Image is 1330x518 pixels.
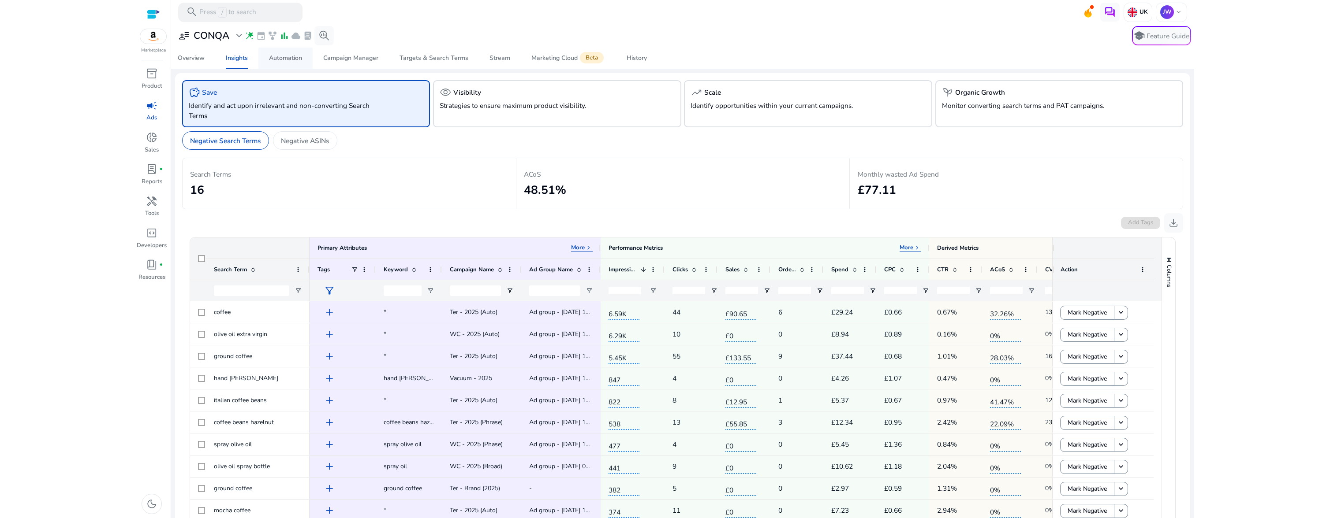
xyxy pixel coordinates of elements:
[831,457,853,475] p: £10.62
[1117,396,1125,405] mat-icon: keyboard_arrow_down
[145,146,159,155] p: Sales
[937,413,957,431] p: 2.42%
[1060,372,1114,386] button: Mark Negative
[858,183,1175,197] h2: £77.11
[1117,440,1125,449] mat-icon: keyboard_arrow_down
[450,266,494,274] span: Campaign Name
[1117,507,1125,515] mat-icon: keyboard_arrow_down
[609,371,639,386] span: 847
[884,435,902,453] p: £1.36
[318,30,330,41] span: search_insights
[1132,26,1191,45] button: schoolFeature Guide
[672,435,676,453] p: 4
[763,287,770,294] button: Open Filter Menu
[489,55,510,61] div: Stream
[942,100,1138,111] p: Monitor converting search terms and PAT campaigns.
[142,82,162,91] p: Product
[1045,308,1066,316] span: 13.64%
[506,287,513,294] button: Open Filter Menu
[214,440,252,448] span: spray olive oil
[226,55,248,61] div: Insights
[725,371,756,386] span: £0
[990,437,1021,452] span: 0%
[136,130,168,162] a: donut_smallSales
[1068,303,1107,322] span: Mark Negative
[672,347,680,365] p: 55
[725,437,756,452] span: £0
[324,307,335,318] span: add
[884,369,902,387] p: £1.07
[531,54,605,62] div: Marketing Cloud
[627,55,647,61] div: History
[450,418,503,426] span: Ter - 2025 (Phrase)
[529,330,618,338] span: Ad group - [DATE] 19:19:43.376
[990,415,1021,430] span: 22.09%
[323,55,378,61] div: Campaign Manager
[831,479,849,497] p: £2.97
[136,66,168,98] a: inventory_2Product
[725,415,756,430] span: £55.85
[990,371,1021,386] span: 0%
[529,285,580,296] input: Ad Group Name Filter Input
[529,374,618,382] span: Ad group - [DATE] 17:57:58.714
[138,273,165,282] p: Resources
[324,329,335,340] span: add
[384,374,448,382] span: hand [PERSON_NAME]
[146,498,157,510] span: dark_mode
[400,55,468,61] div: Targets & Search Terms
[609,415,639,430] span: 538
[1117,418,1125,427] mat-icon: keyboard_arrow_down
[672,369,676,387] p: 4
[384,418,444,426] span: coffee beans hazelnut
[214,506,250,514] span: mocha coffee
[178,55,205,61] div: Overview
[1060,328,1114,342] button: Mark Negative
[146,132,157,143] span: donut_small
[725,481,756,496] span: £0
[199,7,256,18] p: Press to search
[869,287,876,294] button: Open Filter Menu
[524,169,842,179] p: ACoS
[672,266,688,274] span: Clicks
[450,374,492,382] span: Vacuum - 2025
[291,31,301,41] span: cloud
[453,89,481,96] h5: Visibility
[178,30,190,41] span: user_attributes
[900,244,913,252] p: More
[725,349,756,364] span: £133.55
[778,325,782,343] p: 0
[324,373,335,384] span: add
[324,439,335,450] span: add
[529,418,618,426] span: Ad group - [DATE] 12:37:24.256
[778,479,782,497] p: 0
[884,457,902,475] p: £1.18
[725,393,756,408] span: £12.95
[318,266,330,274] span: Tags
[450,462,502,470] span: WC - 2025 (Broad)
[609,393,639,408] span: 822
[942,87,953,98] span: psychiatry
[1147,31,1189,41] p: Feature Guide
[318,244,367,252] div: Primary Attributes
[1061,266,1078,274] span: Action
[1137,8,1147,16] p: UK
[440,87,451,98] span: visibility
[141,47,166,54] p: Marketplace
[450,484,500,492] span: Ter - Brand (2025)
[529,396,618,404] span: Ad group - [DATE] 19:05:50.643
[672,479,676,497] p: 5
[704,89,721,96] h5: Scale
[1068,348,1107,366] span: Mark Negative
[427,287,434,294] button: Open Filter Menu
[1060,504,1114,518] button: Mark Negative
[1045,440,1054,448] span: 0%
[990,349,1021,364] span: 28.03%
[1060,460,1114,474] button: Mark Negative
[214,484,252,492] span: ground coffee
[609,437,639,452] span: 477
[214,308,231,316] span: coffee
[609,305,639,320] span: 6.59K
[146,227,157,239] span: code_blocks
[324,505,335,516] span: add
[831,369,849,387] p: £4.26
